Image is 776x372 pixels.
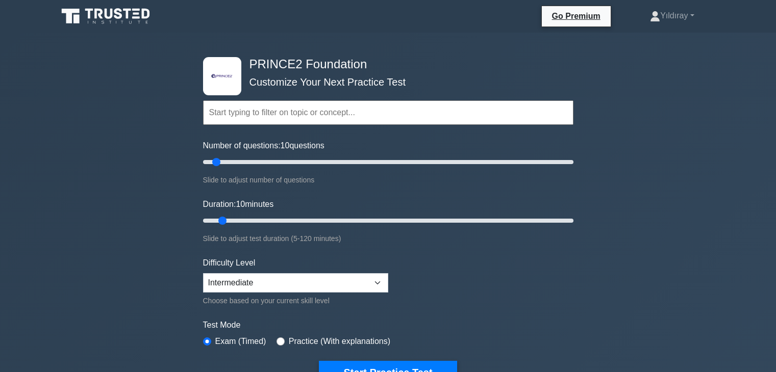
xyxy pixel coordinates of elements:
a: Go Premium [546,10,607,22]
span: 10 [236,200,245,208]
h4: PRINCE2 Foundation [245,57,523,72]
a: Yıldıray [625,6,718,26]
label: Duration: minutes [203,198,274,210]
input: Start typing to filter on topic or concept... [203,100,573,125]
div: Slide to adjust test duration (5-120 minutes) [203,232,573,245]
span: 10 [281,141,290,150]
div: Choose based on your current skill level [203,295,388,307]
label: Exam (Timed) [215,335,266,348]
label: Difficulty Level [203,257,256,269]
div: Slide to adjust number of questions [203,174,573,186]
label: Number of questions: questions [203,140,324,152]
label: Practice (With explanations) [289,335,390,348]
label: Test Mode [203,319,573,331]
